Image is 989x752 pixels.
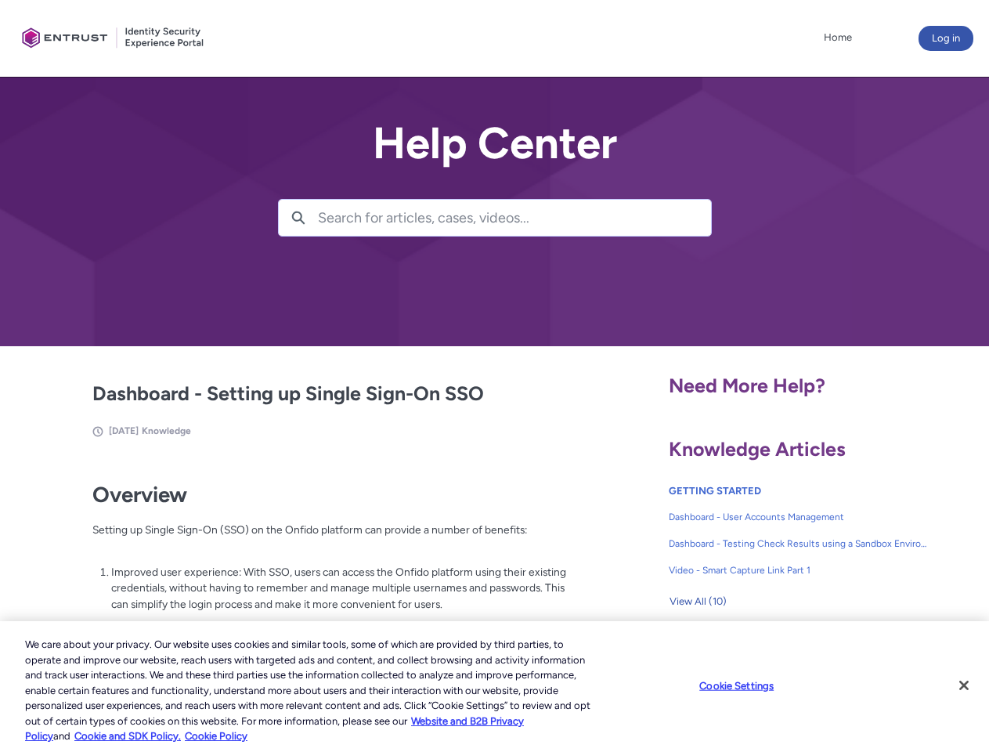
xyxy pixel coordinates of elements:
[820,26,856,49] a: Home
[669,437,846,461] span: Knowledge Articles
[688,670,785,701] button: Cookie Settings
[947,668,981,703] button: Close
[669,537,929,551] span: Dashboard - Testing Check Results using a Sandbox Environment
[919,26,973,51] button: Log in
[109,425,139,436] span: [DATE]
[185,730,247,742] a: Cookie Policy
[669,530,929,557] a: Dashboard - Testing Check Results using a Sandbox Environment
[142,424,191,438] li: Knowledge
[92,522,567,554] p: Setting up Single Sign-On (SSO) on the Onfido platform can provide a number of benefits:
[25,637,594,744] div: We care about your privacy. Our website uses cookies and similar tools, some of which are provide...
[279,200,318,236] button: Search
[111,564,567,613] p: Improved user experience: With SSO, users can access the Onfido platform using their existing cre...
[74,730,181,742] a: Cookie and SDK Policy.
[318,200,711,236] input: Search for articles, cases, videos...
[669,504,929,530] a: Dashboard - User Accounts Management
[92,482,187,508] strong: Overview
[669,589,727,614] button: View All (10)
[669,374,825,397] span: Need More Help?
[669,563,929,577] span: Video - Smart Capture Link Part 1
[92,379,567,409] h2: Dashboard - Setting up Single Sign-On SSO
[669,510,929,524] span: Dashboard - User Accounts Management
[278,119,712,168] h2: Help Center
[669,557,929,584] a: Video - Smart Capture Link Part 1
[670,590,727,613] span: View All (10)
[669,485,761,497] a: GETTING STARTED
